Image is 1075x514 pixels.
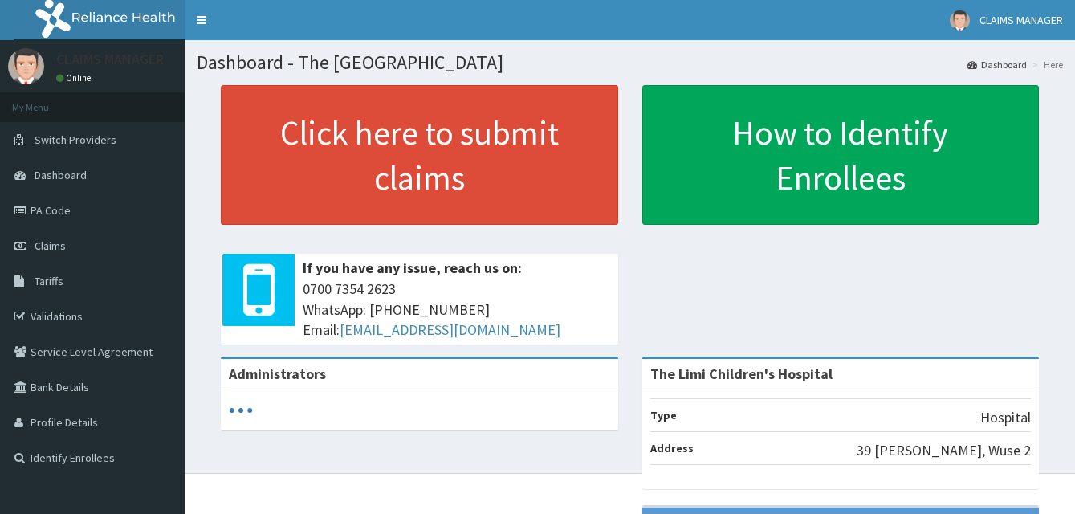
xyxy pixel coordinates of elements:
b: Address [650,441,694,455]
span: Switch Providers [35,133,116,147]
p: Hospital [980,407,1031,428]
img: User Image [8,48,44,84]
span: Claims [35,239,66,253]
span: 0700 7354 2623 WhatsApp: [PHONE_NUMBER] Email: [303,279,610,341]
p: 39 [PERSON_NAME], Wuse 2 [857,440,1031,461]
a: How to Identify Enrollees [642,85,1040,225]
svg: audio-loading [229,398,253,422]
a: [EMAIL_ADDRESS][DOMAIN_NAME] [340,320,560,339]
a: Online [56,72,95,84]
strong: The Limi Children's Hospital [650,365,833,383]
a: Click here to submit claims [221,85,618,225]
span: CLAIMS MANAGER [979,13,1063,27]
img: User Image [950,10,970,31]
b: Type [650,408,677,422]
span: Dashboard [35,168,87,182]
span: Tariffs [35,274,63,288]
a: Dashboard [967,58,1027,71]
li: Here [1028,58,1063,71]
h1: Dashboard - The [GEOGRAPHIC_DATA] [197,52,1063,73]
b: Administrators [229,365,326,383]
p: CLAIMS MANAGER [56,52,164,67]
b: If you have any issue, reach us on: [303,259,522,277]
